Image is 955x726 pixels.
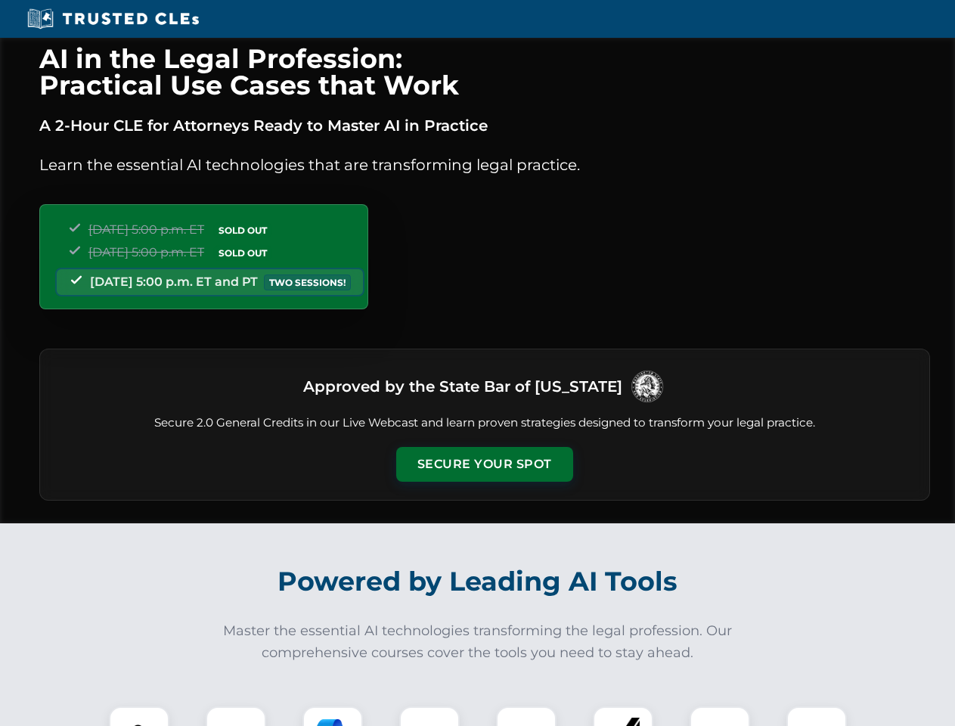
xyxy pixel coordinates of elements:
p: Secure 2.0 General Credits in our Live Webcast and learn proven strategies designed to transform ... [58,414,911,432]
span: SOLD OUT [213,222,272,238]
button: Secure Your Spot [396,447,573,482]
span: SOLD OUT [213,245,272,261]
h2: Powered by Leading AI Tools [59,555,897,608]
img: Trusted CLEs [23,8,203,30]
img: Logo [628,368,666,405]
h1: AI in the Legal Profession: Practical Use Cases that Work [39,45,930,98]
span: [DATE] 5:00 p.m. ET [88,245,204,259]
span: [DATE] 5:00 p.m. ET [88,222,204,237]
p: Master the essential AI technologies transforming the legal profession. Our comprehensive courses... [213,620,743,664]
p: A 2-Hour CLE for Attorneys Ready to Master AI in Practice [39,113,930,138]
h3: Approved by the State Bar of [US_STATE] [303,373,622,400]
p: Learn the essential AI technologies that are transforming legal practice. [39,153,930,177]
